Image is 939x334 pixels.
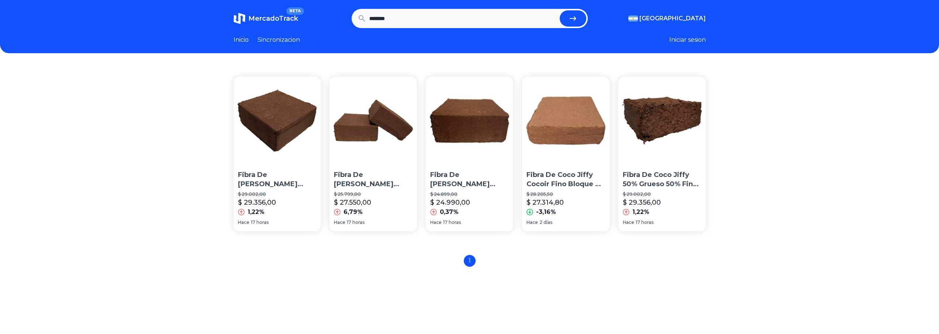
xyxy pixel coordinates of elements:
[628,14,706,23] button: [GEOGRAPHIC_DATA]
[334,170,412,189] p: Fibra De [PERSON_NAME] Bloque 100% Hebras [PERSON_NAME] 70 Lts
[344,208,363,217] p: 6,79%
[623,197,661,208] p: $ 29.356,00
[248,14,298,23] span: MercadoTrack
[527,191,605,197] p: $ 28.205,50
[443,219,461,225] span: 17 horas
[623,219,634,225] span: Hace
[539,219,552,225] span: 2 días
[238,170,317,189] p: Fibra De [PERSON_NAME] Bloque 70 Litros
[527,197,564,208] p: $ 27.314,80
[669,35,706,44] button: Iniciar sesion
[623,191,701,197] p: $ 29.002,00
[522,77,610,231] a: Fibra De Coco Jiffy Cocoir Fino Bloque 70 LitrosFibra De Coco Jiffy Cocoir Fino Bloque 70 Litros$...
[251,219,269,225] span: 17 horas
[527,170,605,189] p: Fibra De Coco Jiffy Cocoir Fino Bloque 70 Litros
[258,35,300,44] a: Sincronizacion
[234,13,245,24] img: MercadoTrack
[623,170,701,189] p: Fibra De Coco Jiffy 50% Grueso 50% Fino Bloque 70 Litros
[238,197,276,208] p: $ 29.356,00
[440,208,459,217] p: 0,37%
[347,219,365,225] span: 17 horas
[430,191,509,197] p: $ 24.899,00
[334,197,371,208] p: $ 27.550,00
[632,208,649,217] p: 1,22%
[329,77,417,231] a: Fibra De Coco Jiffy Bloque 100% Hebras Finas Rinde 70 Lts Fibra De [PERSON_NAME] Bloque 100% Hebr...
[618,77,706,164] img: Fibra De Coco Jiffy 50% Grueso 50% Fino Bloque 70 Litros
[522,77,610,164] img: Fibra De Coco Jiffy Cocoir Fino Bloque 70 Litros
[426,77,513,164] img: Fibra De Coco Jiffy Bloque 70 Litros Sustrato
[430,197,470,208] p: $ 24.990,00
[639,14,706,23] span: [GEOGRAPHIC_DATA]
[527,219,538,225] span: Hace
[329,77,417,164] img: Fibra De Coco Jiffy Bloque 100% Hebras Finas Rinde 70 Lts
[430,170,509,189] p: Fibra De [PERSON_NAME] Bloque 70 Litros Sustrato
[234,77,321,231] a: Fibra De Coco Jiffy Bloque 70 LitrosFibra De [PERSON_NAME] Bloque 70 Litros$ 29.002,00$ 29.356,00...
[238,219,249,225] span: Hace
[234,35,249,44] a: Inicio
[234,77,321,164] img: Fibra De Coco Jiffy Bloque 70 Litros
[248,208,265,217] p: 1,22%
[286,7,304,15] span: BETA
[628,16,638,21] img: Argentina
[238,191,317,197] p: $ 29.002,00
[234,13,298,24] a: MercadoTrackBETA
[536,208,556,217] p: -3,16%
[618,77,706,231] a: Fibra De Coco Jiffy 50% Grueso 50% Fino Bloque 70 LitrosFibra De Coco Jiffy 50% Grueso 50% Fino B...
[334,219,345,225] span: Hace
[426,77,513,231] a: Fibra De Coco Jiffy Bloque 70 Litros SustratoFibra De [PERSON_NAME] Bloque 70 Litros Sustrato$ 24...
[636,219,653,225] span: 17 horas
[430,219,442,225] span: Hace
[334,191,412,197] p: $ 25.799,00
